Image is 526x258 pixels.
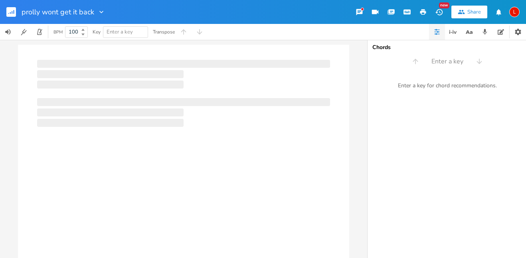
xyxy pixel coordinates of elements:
[509,7,520,17] div: lilyounginbigga
[451,6,487,18] button: Share
[153,30,175,34] div: Transpose
[93,30,101,34] div: Key
[509,3,520,21] button: L
[439,2,449,8] div: New
[372,45,522,50] div: Chords
[107,28,133,35] span: Enter a key
[431,5,447,19] button: New
[467,8,481,16] div: Share
[431,57,463,66] span: Enter a key
[22,8,94,16] span: prolly wont get it back
[53,30,63,34] div: BPM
